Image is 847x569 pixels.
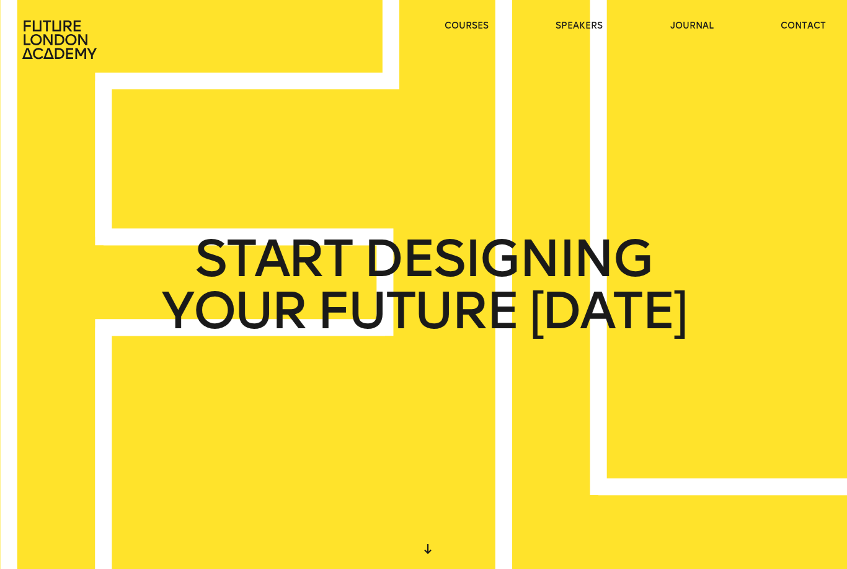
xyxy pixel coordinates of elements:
[445,20,489,32] a: courses
[670,20,714,32] a: journal
[530,285,686,337] span: [DATE]
[317,285,518,337] span: FUTURE
[363,233,652,285] span: DESIGNING
[195,233,352,285] span: START
[161,285,306,337] span: YOUR
[556,20,603,32] a: speakers
[781,20,826,32] a: contact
